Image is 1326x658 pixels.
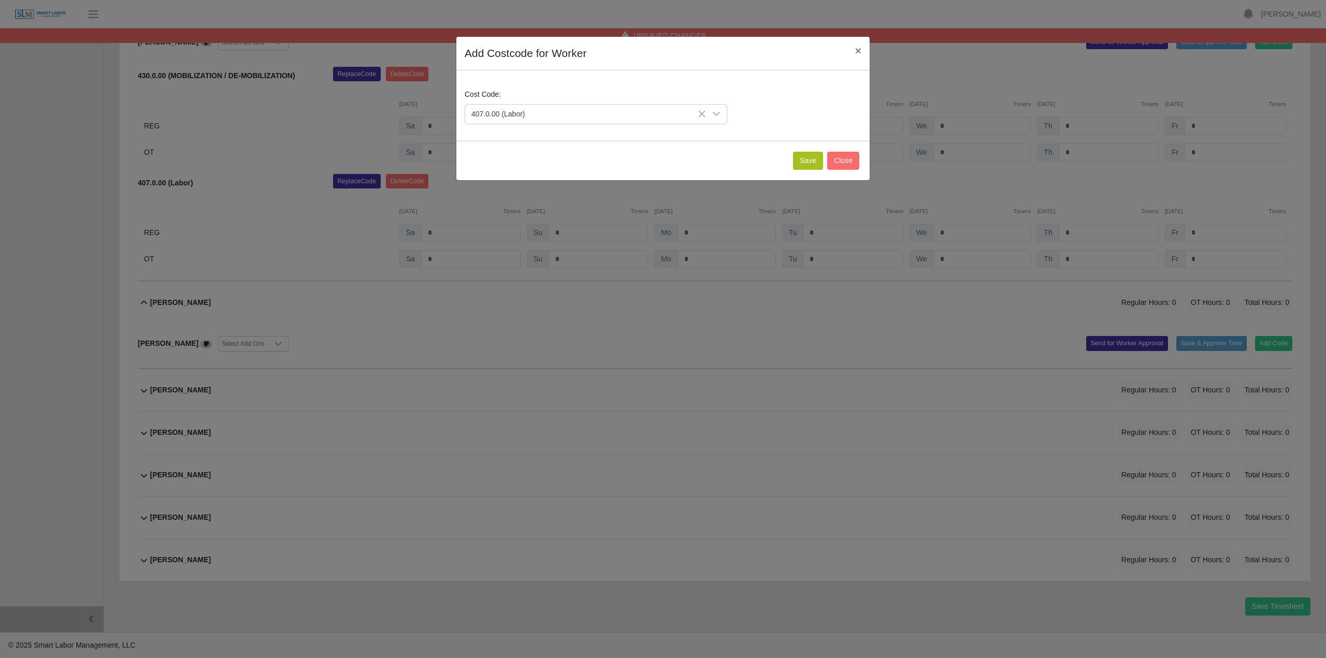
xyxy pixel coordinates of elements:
[465,45,586,62] h4: Add Costcode for Worker
[855,45,861,56] span: ×
[465,105,706,124] span: 407.0.00 (Labor)
[827,152,859,170] button: Close
[465,89,501,100] label: Cost Code:
[847,37,870,64] button: Close
[793,152,823,170] button: Save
